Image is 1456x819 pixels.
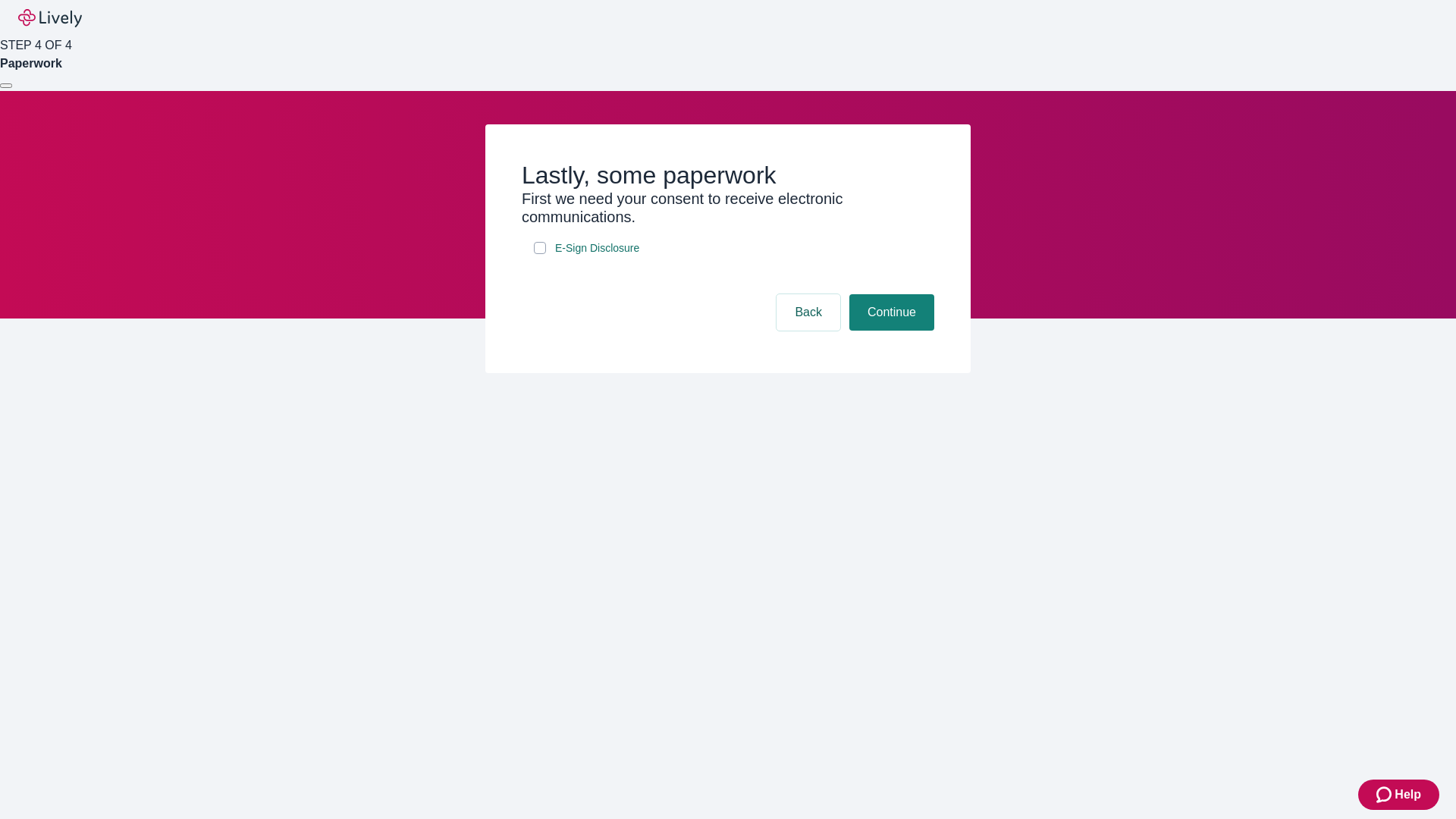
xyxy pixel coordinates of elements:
img: Lively [18,9,82,27]
button: Back [777,294,840,331]
span: Help [1395,786,1421,804]
button: Zendesk support iconHelp [1358,780,1439,810]
h3: First we need your consent to receive electronic communications. [522,190,934,226]
button: Continue [849,294,934,331]
svg: Zendesk support icon [1376,786,1395,804]
span: E-Sign Disclosure [555,240,639,256]
a: e-sign disclosure document [552,239,642,258]
h2: Lastly, some paperwork [522,161,934,190]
